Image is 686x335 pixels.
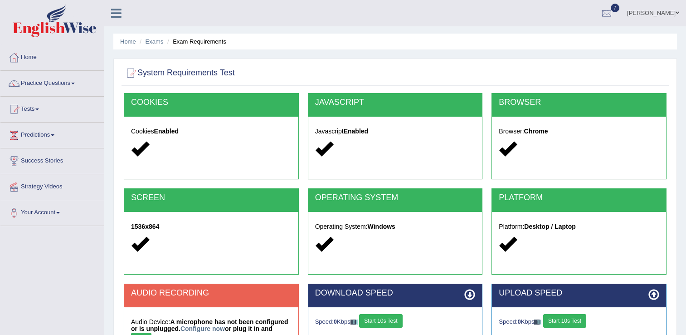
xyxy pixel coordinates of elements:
a: Configure now [180,325,225,332]
a: Home [120,38,136,45]
a: Practice Questions [0,71,104,94]
strong: Enabled [154,128,179,135]
strong: 0 [518,318,521,325]
span: 7 [611,4,620,12]
h2: System Requirements Test [124,66,235,80]
h2: PLATFORM [499,193,659,202]
h2: OPERATING SYSTEM [315,193,476,202]
img: ajax-loader-fb-connection.gif [350,320,358,325]
h2: SCREEN [131,193,292,202]
h5: Javascript [315,128,476,135]
div: Speed: Kbps [315,314,476,330]
a: Tests [0,97,104,119]
strong: Desktop / Laptop [524,223,576,230]
h5: Cookies [131,128,292,135]
img: ajax-loader-fb-connection.gif [534,320,541,325]
h2: COOKIES [131,98,292,107]
button: Start 10s Test [543,314,586,328]
strong: Windows [368,223,395,230]
li: Exam Requirements [165,37,226,46]
h2: BROWSER [499,98,659,107]
strong: 0 [334,318,337,325]
h5: Platform: [499,223,659,230]
strong: Enabled [344,128,368,135]
button: Start 10s Test [359,314,402,328]
strong: 1536x864 [131,223,159,230]
h5: Operating System: [315,223,476,230]
h2: UPLOAD SPEED [499,289,659,298]
a: Your Account [0,200,104,223]
a: Strategy Videos [0,174,104,197]
h5: Browser: [499,128,659,135]
h2: JAVASCRIPT [315,98,476,107]
a: Predictions [0,123,104,145]
h2: AUDIO RECORDING [131,289,292,298]
a: Success Stories [0,148,104,171]
a: Exams [146,38,164,45]
a: Home [0,45,104,68]
strong: Chrome [524,128,548,135]
h2: DOWNLOAD SPEED [315,289,476,298]
div: Speed: Kbps [499,314,659,330]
